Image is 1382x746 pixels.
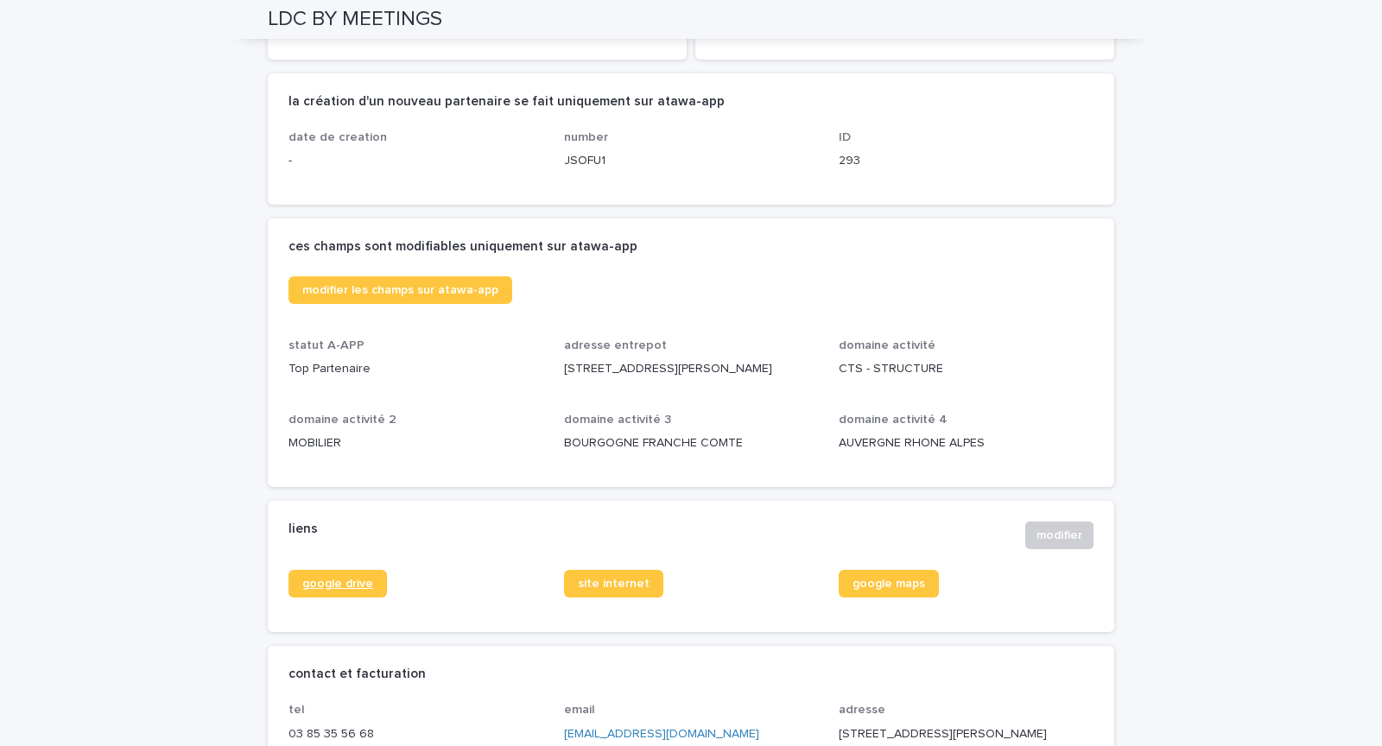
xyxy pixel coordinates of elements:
[564,131,608,143] span: number
[839,725,1094,743] p: [STREET_ADDRESS][PERSON_NAME]
[288,131,387,143] span: date de creation
[288,522,318,537] h2: liens
[288,276,512,304] a: modifier les champs sur atawa-app
[288,94,725,110] h2: la création d'un nouveau partenaire se fait uniquement sur atawa-app
[288,704,305,716] span: tel
[288,570,387,597] a: google drive
[564,728,759,740] a: [EMAIL_ADDRESS][DOMAIN_NAME]
[839,339,935,351] span: domaine activité
[839,704,885,716] span: adresse
[1025,522,1094,549] button: modifier
[853,578,925,590] span: google maps
[302,578,373,590] span: google drive
[288,360,543,378] p: Top Partenaire
[288,434,543,452] p: MOBILIER
[564,360,819,378] p: [STREET_ADDRESS][PERSON_NAME]
[564,414,671,426] span: domaine activité 3
[564,434,819,452] p: BOURGOGNE FRANCHE COMTE
[288,725,543,743] p: 03 85 35 56 68
[839,360,1094,378] p: CTS - STRUCTURE
[288,414,396,426] span: domaine activité 2
[564,704,595,716] span: email
[288,339,365,351] span: statut A-APP
[839,414,948,426] span: domaine activité 4
[288,152,543,170] p: -
[302,284,498,296] span: modifier les champs sur atawa-app
[839,131,851,143] span: ID
[564,152,819,170] p: JSOFU1
[288,667,426,682] h2: contact et facturation
[839,152,1094,170] p: 293
[564,339,667,351] span: adresse entrepot
[578,578,650,590] span: site internet
[839,570,939,597] a: google maps
[839,434,1094,452] p: AUVERGNE RHONE ALPES
[288,239,637,255] h2: ces champs sont modifiables uniquement sur atawa-app
[1036,527,1082,544] span: modifier
[564,570,663,597] a: site internet
[268,7,442,32] h2: LDC BY MEETINGS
